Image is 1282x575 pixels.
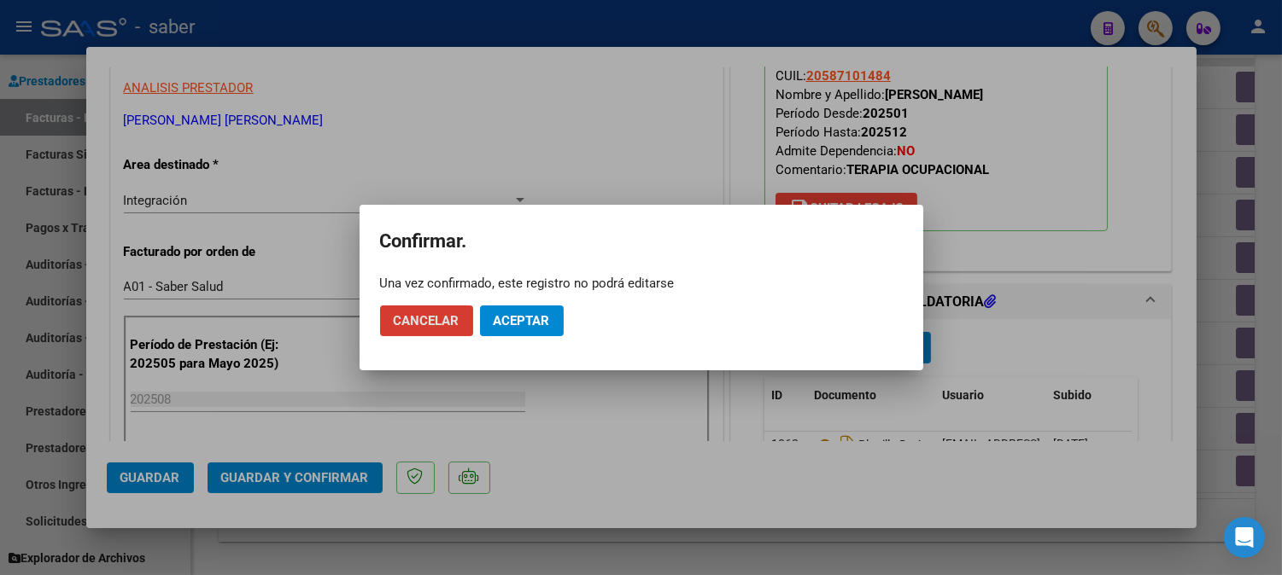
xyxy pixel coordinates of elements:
[480,305,564,336] button: Aceptar
[394,313,460,328] span: Cancelar
[1224,517,1265,558] div: Open Intercom Messenger
[380,275,903,292] div: Una vez confirmado, este registro no podrá editarse
[494,313,550,328] span: Aceptar
[380,225,903,258] h2: Confirmar.
[380,305,473,336] button: Cancelar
